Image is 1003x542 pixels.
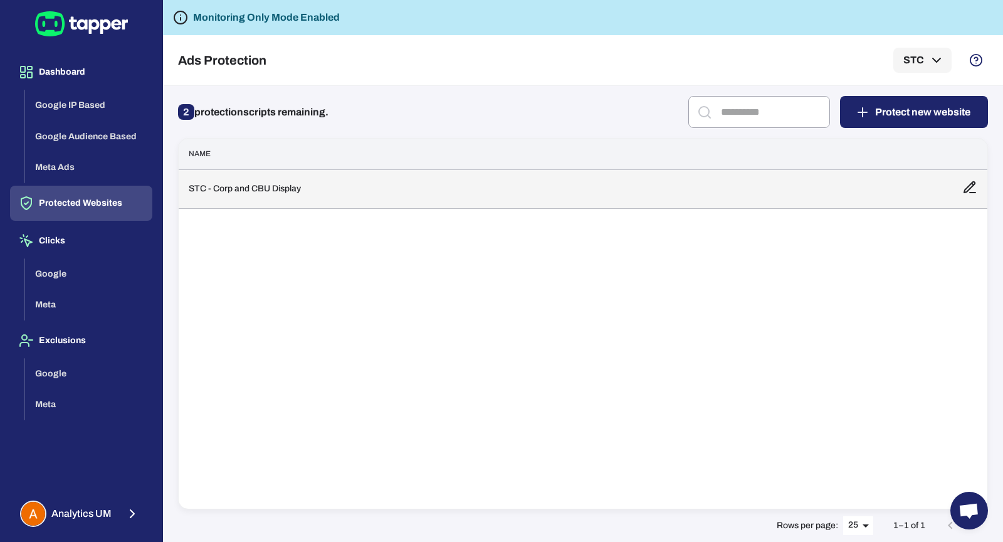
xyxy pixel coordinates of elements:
a: Google [25,267,152,278]
button: Google Audience Based [25,121,152,152]
h5: Ads Protection [178,53,266,68]
p: protection scripts remaining. [178,102,328,122]
span: 2 [178,104,194,120]
span: Analytics UM [51,507,112,520]
h6: Monitoring Only Mode Enabled [193,10,340,25]
a: Google IP Based [25,99,152,110]
a: Clicks [10,235,152,245]
p: Rows per page: [777,520,838,531]
img: Analytics UM [21,502,45,526]
a: Meta Ads [25,161,152,172]
button: STC [893,48,952,73]
svg: Tapper is not blocking any fraudulent activity for this domain [173,10,188,25]
button: Analytics UMAnalytics UM [10,496,152,532]
a: Dashboard [10,66,152,77]
td: STC - Corp and CBU Display [179,169,952,208]
a: Meta [25,299,152,309]
th: Name [179,139,952,169]
button: Exclusions [10,323,152,358]
a: Google Audience Based [25,130,152,141]
button: Meta [25,289,152,321]
a: Google [25,367,152,378]
button: Google [25,358,152,390]
a: Exclusions [10,334,152,345]
button: Protect new website [840,96,988,128]
a: Open chat [950,492,988,529]
button: Meta [25,389,152,420]
button: Protected Websites [10,186,152,221]
p: 1–1 of 1 [893,520,925,531]
button: Dashboard [10,55,152,90]
button: Google IP Based [25,90,152,121]
button: Clicks [10,223,152,258]
button: Meta Ads [25,152,152,183]
a: Protected Websites [10,197,152,208]
a: Meta [25,398,152,409]
div: 25 [843,516,873,534]
button: Google [25,258,152,290]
